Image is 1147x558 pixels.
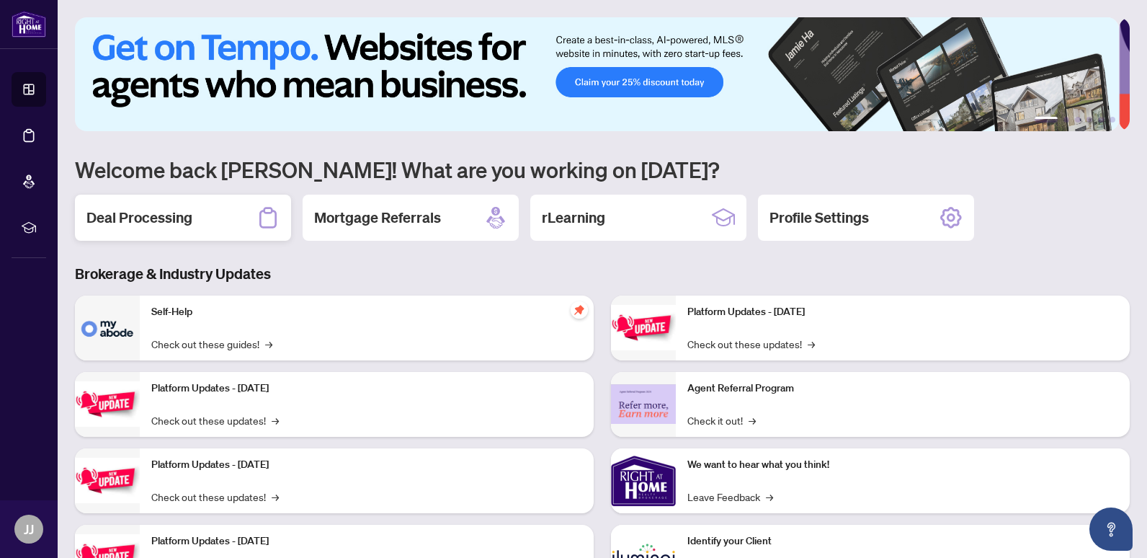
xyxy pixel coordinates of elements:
[749,412,756,428] span: →
[687,412,756,428] a: Check it out!→
[687,533,1118,549] p: Identify your Client
[75,296,140,360] img: Self-Help
[687,489,773,505] a: Leave Feedback→
[611,305,676,350] img: Platform Updates - June 23, 2025
[75,458,140,503] img: Platform Updates - July 21, 2025
[151,381,582,397] p: Platform Updates - [DATE]
[1035,117,1058,123] button: 1
[687,304,1118,320] p: Platform Updates - [DATE]
[808,336,815,352] span: →
[272,412,279,428] span: →
[314,208,441,228] h2: Mortgage Referrals
[611,448,676,513] img: We want to hear what you think!
[75,17,1119,131] img: Slide 0
[1063,117,1069,123] button: 2
[571,301,588,319] span: pushpin
[75,264,1130,284] h3: Brokerage & Industry Updates
[151,489,279,505] a: Check out these updates!→
[12,11,46,37] img: logo
[272,489,279,505] span: →
[265,336,272,352] span: →
[86,208,192,228] h2: Deal Processing
[687,381,1118,397] p: Agent Referral Program
[75,156,1130,183] h1: Welcome back [PERSON_NAME]! What are you working on [DATE]?
[75,381,140,427] img: Platform Updates - September 16, 2025
[687,457,1118,473] p: We want to hear what you think!
[151,412,279,428] a: Check out these updates!→
[687,336,815,352] a: Check out these updates!→
[1110,117,1115,123] button: 6
[542,208,605,228] h2: rLearning
[151,457,582,473] p: Platform Updates - [DATE]
[1075,117,1081,123] button: 3
[151,304,582,320] p: Self-Help
[1089,508,1133,551] button: Open asap
[151,533,582,549] p: Platform Updates - [DATE]
[24,519,34,539] span: JJ
[769,208,869,228] h2: Profile Settings
[611,384,676,424] img: Agent Referral Program
[151,336,272,352] a: Check out these guides!→
[766,489,773,505] span: →
[1086,117,1092,123] button: 4
[1098,117,1104,123] button: 5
